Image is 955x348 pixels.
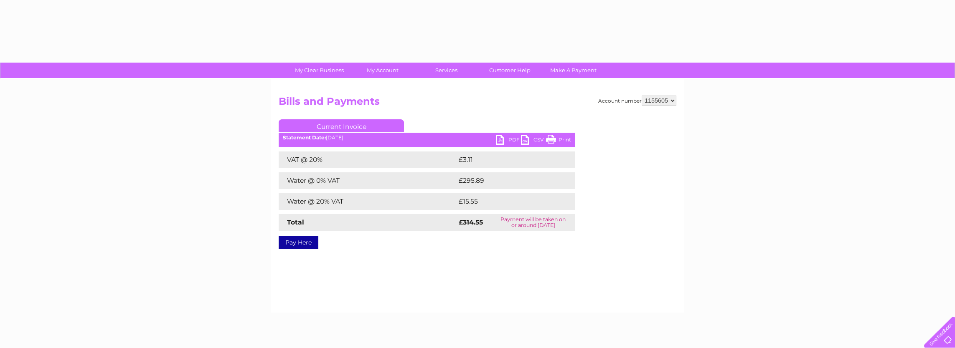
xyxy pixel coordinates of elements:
[279,151,457,168] td: VAT @ 20%
[279,119,404,132] a: Current Invoice
[287,218,304,226] strong: Total
[279,236,318,249] a: Pay Here
[491,214,575,231] td: Payment will be taken on or around [DATE]
[279,135,575,141] div: [DATE]
[457,151,553,168] td: £3.11
[457,193,557,210] td: £15.55
[279,172,457,189] td: Water @ 0% VAT
[496,135,521,147] a: PDF
[348,63,417,78] a: My Account
[457,172,561,189] td: £295.89
[285,63,354,78] a: My Clear Business
[412,63,481,78] a: Services
[521,135,546,147] a: CSV
[459,218,483,226] strong: £314.55
[279,96,676,111] h2: Bills and Payments
[546,135,571,147] a: Print
[475,63,544,78] a: Customer Help
[279,193,457,210] td: Water @ 20% VAT
[539,63,608,78] a: Make A Payment
[598,96,676,106] div: Account number
[283,134,326,141] b: Statement Date:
